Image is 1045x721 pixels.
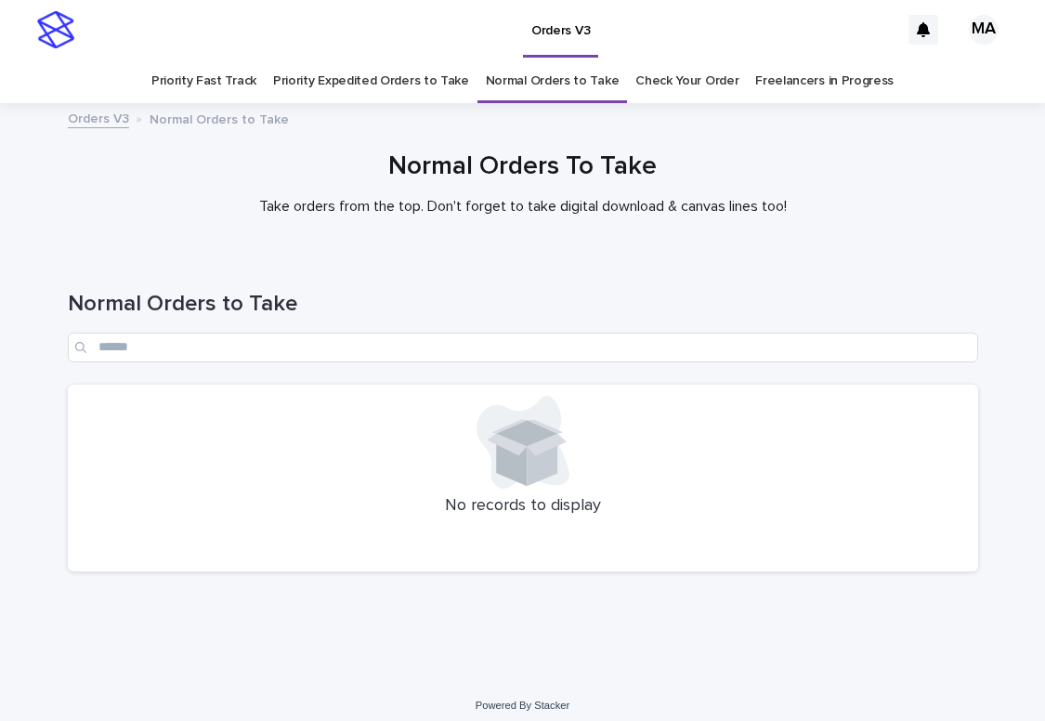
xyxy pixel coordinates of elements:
a: Priority Fast Track [151,59,256,103]
p: Normal Orders to Take [150,108,289,128]
a: Orders V3 [68,107,129,128]
a: Freelancers in Progress [755,59,894,103]
a: Priority Expedited Orders to Take [273,59,469,103]
a: Powered By Stacker [476,700,569,711]
h1: Normal Orders To Take [68,151,978,183]
img: stacker-logo-s-only.png [37,11,74,48]
div: MA [969,15,999,45]
p: No records to display [79,496,967,517]
p: Take orders from the top. Don't forget to take digital download & canvas lines too! [151,198,895,216]
input: Search [68,333,978,362]
h1: Normal Orders to Take [68,291,978,318]
a: Check Your Order [635,59,738,103]
a: Normal Orders to Take [486,59,620,103]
